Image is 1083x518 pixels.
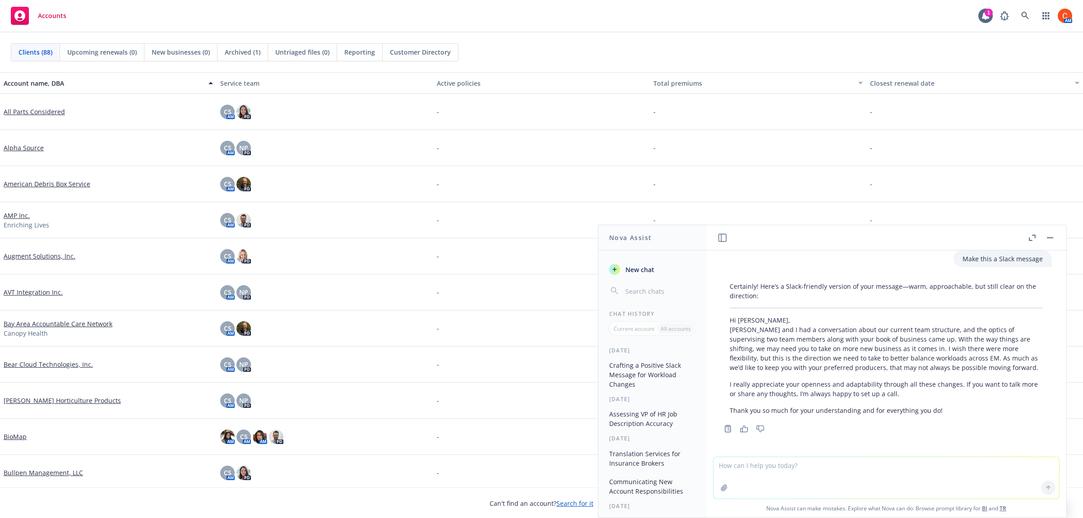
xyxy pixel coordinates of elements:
[653,79,853,88] div: Total premiums
[4,468,83,477] a: Bullpen Management, LLC
[490,499,593,508] span: Can't find an account?
[624,265,654,274] span: New chat
[437,179,439,189] span: -
[224,215,231,225] span: CS
[275,47,329,57] span: Untriaged files (0)
[437,143,439,153] span: -
[224,396,231,405] span: CS
[236,249,251,264] img: photo
[653,179,656,189] span: -
[866,72,1083,94] button: Closest renewal date
[650,72,866,94] button: Total premiums
[437,107,439,116] span: -
[870,179,872,189] span: -
[598,395,706,403] div: [DATE]
[269,430,283,444] img: photo
[606,261,699,277] button: New chat
[624,285,695,297] input: Search chats
[724,425,732,433] svg: Copy to clipboard
[224,468,231,477] span: CS
[224,360,231,369] span: CS
[730,406,1043,415] p: Thank you so much for your understanding and for everything you do!
[7,3,70,28] a: Accounts
[4,220,49,230] span: Enriching Lives
[598,502,706,510] div: [DATE]
[239,143,248,153] span: NP
[1037,7,1055,25] a: Switch app
[437,360,439,369] span: -
[653,143,656,153] span: -
[437,79,646,88] div: Active policies
[4,432,27,441] a: BioMap
[4,179,90,189] a: American Debris Box Service
[224,251,231,261] span: CS
[982,504,987,512] a: BI
[4,396,121,405] a: [PERSON_NAME] Horticulture Products
[19,47,52,57] span: Clients (88)
[4,211,30,220] a: AMP Inc.
[870,79,1069,88] div: Closest renewal date
[598,435,706,442] div: [DATE]
[606,358,699,392] button: Crafting a Positive Slack Message for Workload Changes
[236,105,251,119] img: photo
[606,446,699,471] button: Translation Services for Insurance Brokers
[236,321,251,336] img: photo
[609,233,652,242] h1: Nova Assist
[606,474,699,499] button: Communicating New Account Responsibilities
[236,466,251,480] img: photo
[4,319,112,328] a: Bay Area Accountable Care Network
[239,360,248,369] span: NP
[224,324,231,333] span: CS
[606,407,699,431] button: Assessing VP of HR Job Description Accuracy
[224,107,231,116] span: CS
[870,143,872,153] span: -
[4,360,93,369] a: Bear Cloud Technologies, Inc.
[598,347,706,354] div: [DATE]
[437,215,439,225] span: -
[38,12,66,19] span: Accounts
[730,282,1043,301] p: Certainly! Here’s a Slack-friendly version of your message—warm, approachable, but still clear on...
[437,324,439,333] span: -
[4,287,63,297] a: AVT Integration Inc.
[239,287,248,297] span: NP
[236,213,251,227] img: photo
[1000,504,1006,512] a: TR
[730,315,1043,372] p: Hi [PERSON_NAME], [PERSON_NAME] and I had a conversation about our current team structure, and th...
[152,47,210,57] span: New businesses (0)
[217,72,433,94] button: Service team
[437,396,439,405] span: -
[4,79,203,88] div: Account name, DBA
[710,499,1063,518] span: Nova Assist can make mistakes. Explore what Nova can do: Browse prompt library for and
[224,179,231,189] span: CS
[556,499,593,508] a: Search for it
[614,325,654,333] p: Current account
[870,215,872,225] span: -
[985,9,993,17] div: 1
[1058,9,1072,23] img: photo
[240,432,248,441] span: CS
[653,215,656,225] span: -
[239,396,248,405] span: NP
[870,107,872,116] span: -
[1016,7,1034,25] a: Search
[224,287,231,297] span: CS
[995,7,1014,25] a: Report a Bug
[963,254,1043,264] p: Make this a Slack message
[753,422,768,435] button: Thumbs down
[598,310,706,318] div: Chat History
[4,328,48,338] span: Canopy Health
[224,143,231,153] span: CS
[4,251,75,261] a: Augment Solutions, Inc.
[653,107,656,116] span: -
[344,47,375,57] span: Reporting
[437,287,439,297] span: -
[236,177,251,191] img: photo
[437,468,439,477] span: -
[661,325,691,333] p: All accounts
[4,143,44,153] a: Alpha Source
[390,47,451,57] span: Customer Directory
[4,107,65,116] a: All Parts Considered
[225,47,260,57] span: Archived (1)
[253,430,267,444] img: photo
[220,430,235,444] img: photo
